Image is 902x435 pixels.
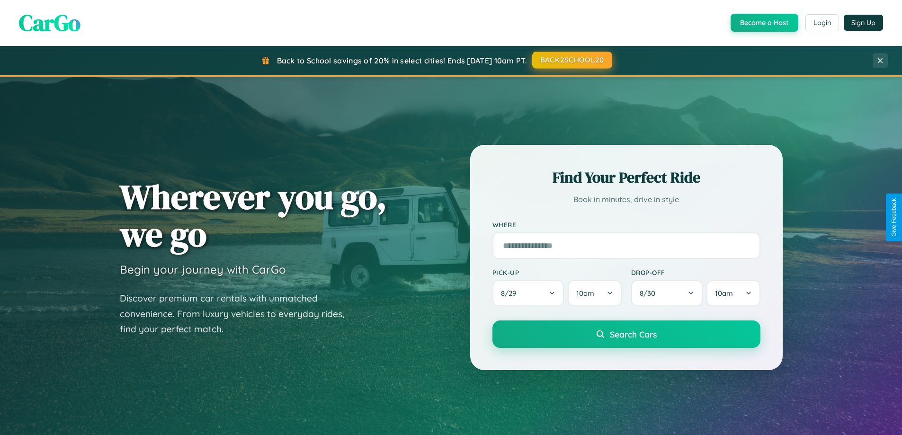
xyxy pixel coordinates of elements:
button: 10am [706,280,760,306]
button: 8/30 [631,280,703,306]
button: 10am [568,280,621,306]
span: 8 / 29 [501,289,521,298]
p: Discover premium car rentals with unmatched convenience. From luxury vehicles to everyday rides, ... [120,291,357,337]
span: 8 / 30 [640,289,660,298]
label: Drop-off [631,268,760,276]
button: 8/29 [492,280,564,306]
p: Book in minutes, drive in style [492,193,760,206]
label: Pick-up [492,268,622,276]
button: Login [805,14,839,31]
button: Sign Up [844,15,883,31]
h2: Find Your Perfect Ride [492,167,760,188]
label: Where [492,221,760,229]
button: BACK2SCHOOL20 [532,52,612,69]
button: Search Cars [492,320,760,348]
div: Give Feedback [891,198,897,237]
span: 10am [576,289,594,298]
span: Back to School savings of 20% in select cities! Ends [DATE] 10am PT. [277,56,527,65]
span: CarGo [19,7,80,38]
h3: Begin your journey with CarGo [120,262,286,276]
span: 10am [715,289,733,298]
span: Search Cars [610,329,657,339]
button: Become a Host [731,14,798,32]
h1: Wherever you go, we go [120,178,387,253]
